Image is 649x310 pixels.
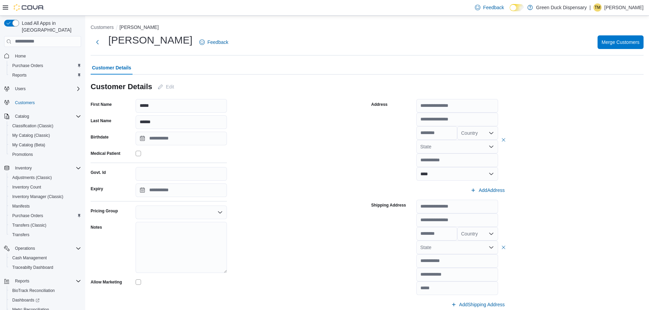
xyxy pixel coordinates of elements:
h3: Customer Details [91,83,152,91]
a: Dashboards [10,296,42,304]
label: Medical Patient [91,151,120,156]
span: Add Address [479,187,505,194]
a: Manifests [10,202,32,210]
span: Promotions [10,150,81,159]
button: Users [1,84,84,94]
button: Customers [1,98,84,108]
button: Open list of options [489,144,494,149]
span: Transfers (Classic) [12,223,46,228]
span: TM [594,3,600,12]
button: Inventory Count [7,182,84,192]
input: Press the down key to open a popover containing a calendar. [136,132,227,145]
a: Traceabilty Dashboard [10,263,56,272]
span: Add Shipping Address [459,301,505,308]
button: My Catalog (Beta) [7,140,84,150]
label: Pricing Group [91,208,118,214]
button: Merge Customers [598,35,644,49]
button: Purchase Orders [7,211,84,221]
span: Inventory Count [10,183,81,191]
span: Adjustments (Classic) [10,174,81,182]
button: Edit [155,80,177,94]
a: Customers [12,99,37,107]
span: BioTrack Reconciliation [10,287,81,295]
span: Feedback [483,4,504,11]
span: Promotions [12,152,33,157]
span: Purchase Orders [12,63,43,68]
span: Transfers [12,232,29,238]
span: Load All Apps in [GEOGRAPHIC_DATA] [19,20,81,33]
span: Purchase Orders [10,212,81,220]
button: Transfers (Classic) [7,221,84,230]
input: Dark Mode [510,4,524,11]
input: Press the down key to open a popover containing a calendar. [136,183,227,197]
label: Govt. Id [91,170,106,175]
a: Reports [10,71,29,79]
button: Users [12,85,28,93]
button: Reports [12,277,32,285]
button: Reports [7,70,84,80]
a: Transfers (Classic) [10,221,49,229]
span: My Catalog (Classic) [10,131,81,140]
a: Classification (Classic) [10,122,56,130]
label: Last Name [91,118,111,124]
span: BioTrack Reconciliation [12,288,55,293]
label: Allow Marketing [91,279,122,285]
span: Reports [12,72,27,78]
button: Inventory [1,163,84,173]
span: Operations [15,246,35,251]
button: Adjustments (Classic) [7,173,84,182]
label: Birthdate [91,134,109,140]
span: My Catalog (Beta) [12,142,45,148]
span: Operations [12,244,81,252]
span: Transfers [10,231,81,239]
span: My Catalog (Beta) [10,141,81,149]
span: Cash Management [12,255,47,261]
span: Adjustments (Classic) [12,175,52,180]
button: Cash Management [7,253,84,263]
label: First Name [91,102,112,107]
span: Users [15,86,26,92]
button: BioTrack Reconciliation [7,286,84,295]
a: Adjustments (Classic) [10,174,55,182]
div: Thomas Mungovan [593,3,602,12]
p: Green Duck Dispensary [536,3,587,12]
button: Traceabilty Dashboard [7,263,84,272]
button: Open list of options [489,130,494,136]
button: Inventory Manager (Classic) [7,192,84,201]
a: My Catalog (Classic) [10,131,53,140]
button: Manifests [7,201,84,211]
button: Next [91,35,104,49]
a: Transfers [10,231,32,239]
a: Inventory Count [10,183,44,191]
span: Transfers (Classic) [10,221,81,229]
label: Address [371,102,388,107]
a: Dashboards [7,295,84,305]
span: Edit [166,83,174,90]
button: Operations [12,244,38,252]
a: Purchase Orders [10,62,46,70]
span: Merge Customers [602,39,639,46]
img: Cova [14,4,44,11]
span: Traceabilty Dashboard [12,265,53,270]
button: Reports [1,276,84,286]
span: Home [12,52,81,60]
span: Customer Details [92,61,131,75]
span: Customers [15,100,35,105]
button: Catalog [12,112,32,120]
a: My Catalog (Beta) [10,141,48,149]
span: Catalog [15,114,29,119]
button: Transfers [7,230,84,240]
span: Manifests [10,202,81,210]
button: Promotions [7,150,84,159]
p: | [589,3,591,12]
span: Customers [12,98,81,107]
span: Classification (Classic) [12,123,53,129]
span: Catalog [12,112,81,120]
span: Traceabilty Dashboard [10,263,81,272]
a: BioTrack Reconciliation [10,287,58,295]
button: Inventory [12,164,34,172]
button: Home [1,51,84,61]
a: Cash Management [10,254,49,262]
span: My Catalog (Classic) [12,133,50,138]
